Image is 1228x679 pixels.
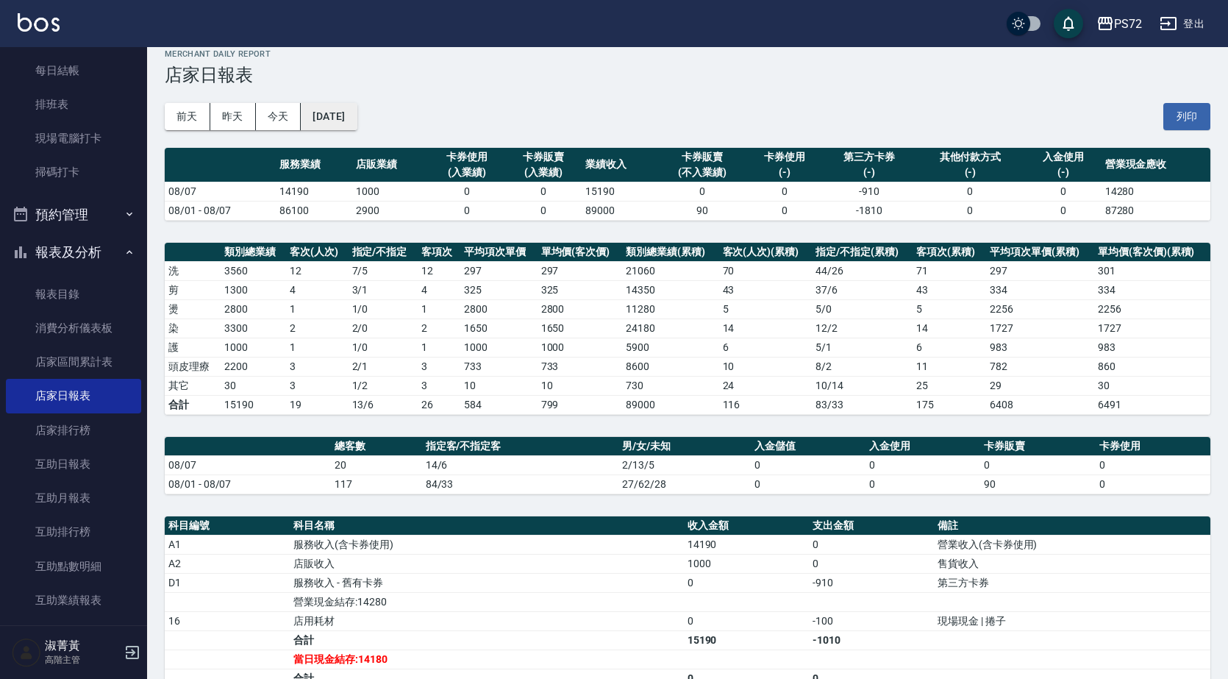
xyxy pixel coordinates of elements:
a: 全店業績分析表 [6,617,141,651]
td: 15190 [221,395,286,414]
td: 當日現金結存:14180 [290,650,684,669]
td: 87280 [1102,201,1210,220]
td: 10 [538,376,623,395]
a: 店家排行榜 [6,413,141,447]
td: A2 [165,554,290,573]
th: 備註 [934,516,1210,536]
table: a dense table [165,243,1210,415]
td: 14/6 [422,455,618,474]
td: 584 [460,395,538,414]
td: 3 / 1 [349,280,418,299]
h5: 淑菁黃 [45,639,120,653]
td: 3 [418,357,460,376]
td: 10 [460,376,538,395]
td: 0 [1096,474,1210,494]
td: 0 [1025,182,1102,201]
td: 6408 [986,395,1094,414]
td: 1 [286,299,349,319]
td: 24 [719,376,813,395]
td: D1 [165,573,290,592]
th: 男/女/未知 [618,437,751,456]
button: save [1054,9,1083,38]
td: 983 [986,338,1094,357]
td: 營業收入(含卡券使用) [934,535,1210,554]
td: 19 [286,395,349,414]
a: 互助月報表 [6,481,141,515]
td: 1000 [221,338,286,357]
td: 14 [719,319,813,338]
td: 08/01 - 08/07 [165,201,276,220]
td: 12 / 2 [812,319,913,338]
td: -100 [809,611,934,630]
td: 89000 [622,395,718,414]
td: 860 [1094,357,1210,376]
td: 6 [913,338,986,357]
td: 799 [538,395,623,414]
td: 1 [418,299,460,319]
a: 互助點數明細 [6,550,141,583]
td: 175 [913,395,986,414]
div: 其他付款方式 [919,149,1021,165]
td: 08/01 - 08/07 [165,474,331,494]
a: 店家區間累計表 [6,345,141,379]
div: 入金使用 [1029,149,1098,165]
td: 733 [460,357,538,376]
th: 入金使用 [865,437,980,456]
td: 5900 [622,338,718,357]
th: 客次(人次) [286,243,349,262]
th: 指定客/不指定客 [422,437,618,456]
td: 店販收入 [290,554,684,573]
td: 27/62/28 [618,474,751,494]
td: 297 [538,261,623,280]
th: 客次(人次)(累積) [719,243,813,262]
td: 10 [719,357,813,376]
td: 4 [418,280,460,299]
td: 洗 [165,261,221,280]
td: 14280 [1102,182,1210,201]
td: 6491 [1094,395,1210,414]
td: 5 [719,299,813,319]
td: 25 [913,376,986,395]
td: 5 / 0 [812,299,913,319]
td: 30 [1094,376,1210,395]
th: 指定/不指定 [349,243,418,262]
div: (入業績) [509,165,578,180]
td: 14190 [684,535,809,554]
td: 24180 [622,319,718,338]
a: 互助日報表 [6,447,141,481]
th: 客項次(累積) [913,243,986,262]
td: 2256 [1094,299,1210,319]
td: 店用耗材 [290,611,684,630]
td: 合計 [290,630,684,650]
a: 消費分析儀表板 [6,311,141,345]
td: 43 [719,280,813,299]
td: 70 [719,261,813,280]
td: 12 [286,261,349,280]
div: 卡券使用 [750,149,819,165]
td: 0 [865,474,980,494]
td: 3 [286,357,349,376]
td: 3 [286,376,349,395]
td: 0 [809,554,934,573]
td: 30 [221,376,286,395]
td: 0 [751,474,865,494]
td: 26 [418,395,460,414]
td: 325 [460,280,538,299]
td: 2800 [221,299,286,319]
td: 16 [165,611,290,630]
th: 單均價(客次價) [538,243,623,262]
td: 90 [980,474,1095,494]
a: 互助業績報表 [6,583,141,617]
td: 89000 [582,201,658,220]
td: 營業現金結存:14280 [290,592,684,611]
td: 0 [746,182,823,201]
td: 3560 [221,261,286,280]
button: 今天 [256,103,301,130]
td: 燙 [165,299,221,319]
td: 1727 [1094,319,1210,338]
th: 支出金額 [809,516,934,536]
div: 卡券販賣 [509,149,578,165]
td: 116 [719,395,813,414]
td: 1300 [221,280,286,299]
button: 報表及分析 [6,233,141,271]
